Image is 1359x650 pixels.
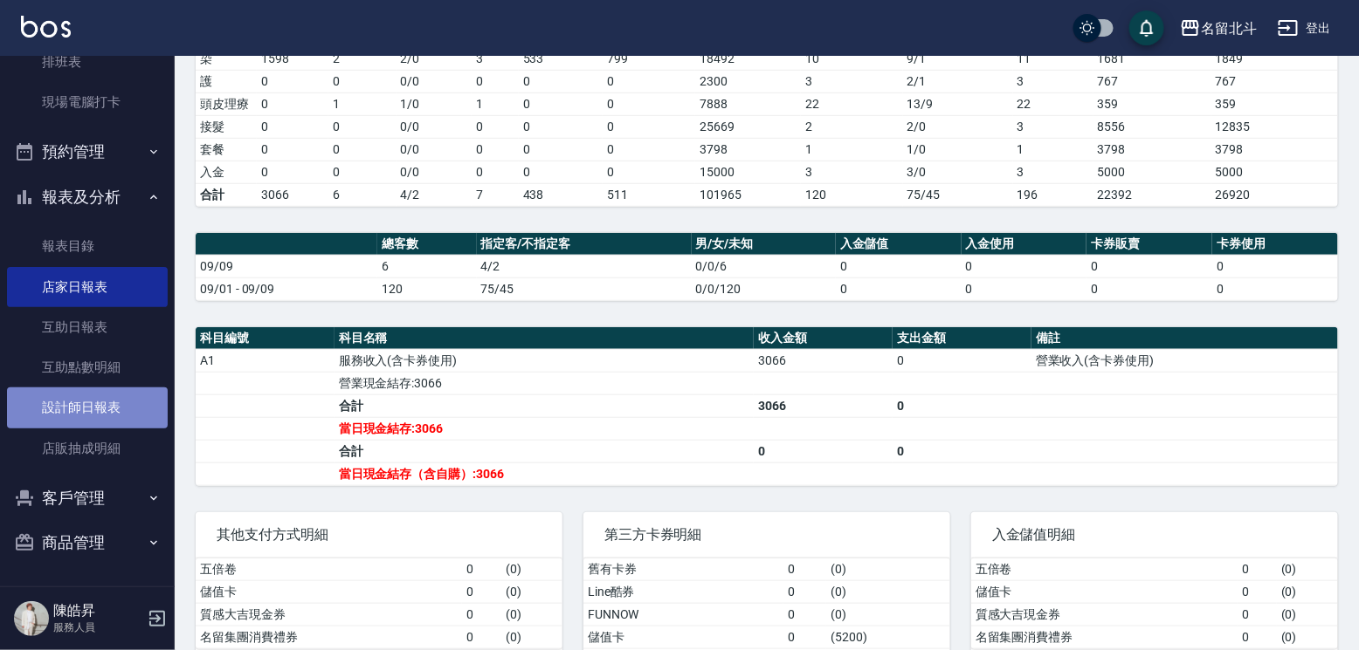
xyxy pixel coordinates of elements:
td: 799 [603,47,695,70]
td: 0 [603,92,695,115]
td: 套餐 [196,138,257,161]
th: 入金使用 [962,233,1087,256]
td: 染 [196,47,257,70]
td: 0 [1087,255,1212,277]
td: 3 / 0 [903,161,1013,183]
td: 0 [962,255,1087,277]
td: 名留集團消費禮券 [971,626,1238,648]
td: 6 [377,255,476,277]
button: 報表及分析 [7,174,168,220]
td: 0 [893,349,1031,372]
td: 儲值卡 [583,626,783,648]
td: 0 [257,70,328,92]
td: FUNNOW [583,603,783,626]
table: a dense table [196,233,1338,301]
td: 11 [1013,47,1093,70]
td: 10 [801,47,903,70]
td: 五倍卷 [971,558,1238,581]
td: 9 / 1 [903,47,1013,70]
td: 359 [1211,92,1338,115]
td: 0 [1087,277,1212,300]
td: 12835 [1211,115,1338,138]
td: 0 [1238,603,1277,626]
td: 頭皮理療 [196,92,257,115]
td: 0 [519,92,603,115]
td: 名留集團消費禮券 [196,626,462,648]
span: 入金儲值明細 [992,526,1317,544]
img: Person [14,601,49,636]
td: 1 [328,92,397,115]
button: 名留北斗 [1173,10,1264,46]
td: 0 [328,70,397,92]
td: 767 [1093,70,1211,92]
button: 預約管理 [7,129,168,174]
td: 3 [1013,70,1093,92]
td: ( 0 ) [501,580,562,603]
td: 接髮 [196,115,257,138]
a: 排班表 [7,42,168,82]
td: 0 [519,115,603,138]
td: 0 [783,558,826,581]
td: 0 [603,70,695,92]
th: 收入金額 [754,327,893,350]
td: 3 [801,70,903,92]
th: 指定客/不指定客 [477,233,692,256]
th: 總客數 [377,233,476,256]
td: 2 [328,47,397,70]
th: 卡券使用 [1212,233,1338,256]
span: 其他支付方式明細 [217,526,542,544]
a: 報表目錄 [7,226,168,266]
th: 支出金額 [893,327,1031,350]
td: 26920 [1211,183,1338,206]
td: 22 [801,92,903,115]
button: 登出 [1271,12,1338,44]
td: 438 [519,183,603,206]
td: 0 [603,138,695,161]
td: ( 0 ) [501,558,562,581]
td: 入金 [196,161,257,183]
th: 男/女/未知 [692,233,836,256]
td: ( 0 ) [501,603,562,626]
td: 0 [1238,558,1277,581]
p: 服務人員 [53,619,142,635]
td: ( 0 ) [826,558,950,581]
td: 533 [519,47,603,70]
td: 25669 [695,115,801,138]
a: 互助日報表 [7,307,168,347]
td: 0 [836,255,962,277]
td: 當日現金結存:3066 [335,417,755,440]
td: 0 [472,115,518,138]
td: 0 / 0 [397,138,473,161]
td: 3066 [257,183,328,206]
td: 0 [257,92,328,115]
td: 196 [1013,183,1093,206]
td: 合計 [335,394,755,417]
td: 質感大吉現金券 [971,603,1238,626]
td: 7 [472,183,518,206]
th: 卡券販賣 [1087,233,1212,256]
td: 1 [1013,138,1093,161]
button: 商品管理 [7,520,168,565]
td: 22 [1013,92,1093,115]
td: 0 [783,603,826,626]
td: 0 [1238,626,1277,648]
td: 1598 [257,47,328,70]
td: 0 [328,161,397,183]
td: ( 0 ) [1277,603,1338,626]
td: 101965 [695,183,801,206]
td: 5000 [1093,161,1211,183]
td: 0 [519,138,603,161]
td: 0/0/120 [692,277,836,300]
td: 3066 [754,394,893,417]
img: Logo [21,16,71,38]
th: 科目編號 [196,327,335,350]
a: 店家日報表 [7,267,168,307]
td: 2 / 0 [903,115,1013,138]
td: 0 [472,138,518,161]
td: 2 / 1 [903,70,1013,92]
td: 0 [519,70,603,92]
a: 設計師日報表 [7,387,168,428]
td: 0 [603,115,695,138]
td: 767 [1211,70,1338,92]
td: 7888 [695,92,801,115]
